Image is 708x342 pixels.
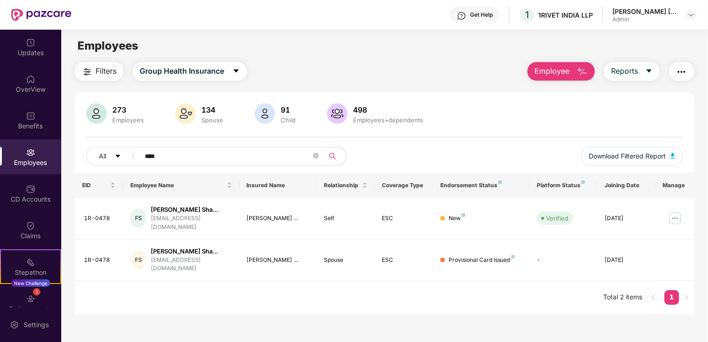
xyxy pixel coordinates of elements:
span: left [650,295,656,300]
div: 1 [33,288,40,296]
button: Allcaret-down [86,147,143,165]
div: 273 [110,105,146,114]
img: svg+xml;base64,PHN2ZyB4bWxucz0iaHR0cDovL3d3dy53My5vcmcvMjAwMC9zdmciIHhtbG5zOnhsaW5rPSJodHRwOi8vd3... [175,103,196,124]
span: right [684,295,689,300]
th: Insured Name [239,173,317,198]
div: Spouse [200,116,225,124]
div: Verified [546,214,568,223]
li: Total 2 items [603,290,642,305]
span: Filters [96,65,116,77]
img: svg+xml;base64,PHN2ZyBpZD0iRW5kb3JzZW1lbnRzIiB4bWxucz0iaHR0cDovL3d3dy53My5vcmcvMjAwMC9zdmciIHdpZH... [26,294,35,304]
img: svg+xml;base64,PHN2ZyB4bWxucz0iaHR0cDovL3d3dy53My5vcmcvMjAwMC9zdmciIHhtbG5zOnhsaW5rPSJodHRwOi8vd3... [327,103,348,124]
button: Group Health Insurancecaret-down [133,62,247,81]
div: 498 [351,105,425,114]
span: Group Health Insurance [140,65,224,77]
img: svg+xml;base64,PHN2ZyB4bWxucz0iaHR0cDovL3d3dy53My5vcmcvMjAwMC9zdmciIHhtbG5zOnhsaW5rPSJodHRwOi8vd3... [577,66,588,77]
span: Employee [534,65,569,77]
li: Next Page [679,290,694,305]
div: 134 [200,105,225,114]
div: 1RIVET INDIA LLP [538,11,593,19]
img: svg+xml;base64,PHN2ZyB4bWxucz0iaHR0cDovL3d3dy53My5vcmcvMjAwMC9zdmciIHhtbG5zOnhsaW5rPSJodHRwOi8vd3... [86,103,107,124]
img: svg+xml;base64,PHN2ZyB4bWxucz0iaHR0cDovL3d3dy53My5vcmcvMjAwMC9zdmciIHdpZHRoPSIyNCIgaGVpZ2h0PSIyNC... [82,66,93,77]
img: svg+xml;base64,PHN2ZyBpZD0iSGVscC0zMngzMiIgeG1sbnM9Imh0dHA6Ly93d3cudzMub3JnLzIwMDAvc3ZnIiB3aWR0aD... [457,11,466,20]
div: ESC [382,214,425,223]
li: 1 [664,290,679,305]
div: Spouse [324,256,367,265]
div: [EMAIL_ADDRESS][DOMAIN_NAME] [151,256,232,273]
th: Joining Date [597,173,655,198]
div: [PERSON_NAME] Sha... [151,205,232,214]
div: New Challenge [11,279,50,287]
div: [PERSON_NAME] [PERSON_NAME] [612,7,677,16]
img: svg+xml;base64,PHN2ZyB4bWxucz0iaHR0cDovL3d3dy53My5vcmcvMjAwMC9zdmciIHdpZHRoPSI4IiBoZWlnaHQ9IjgiIH... [498,180,502,184]
img: svg+xml;base64,PHN2ZyBpZD0iQmVuZWZpdHMiIHhtbG5zPSJodHRwOi8vd3d3LnczLm9yZy8yMDAwL3N2ZyIgd2lkdGg9Ij... [26,111,35,120]
img: svg+xml;base64,PHN2ZyBpZD0iSG9tZSIgeG1sbnM9Imh0dHA6Ly93d3cudzMub3JnLzIwMDAvc3ZnIiB3aWR0aD0iMjAiIG... [26,75,35,84]
button: left [646,290,661,305]
img: manageButton [668,211,682,226]
div: Admin [612,16,677,23]
div: Platform Status [537,182,590,189]
div: Provisional Card Issued [449,256,515,265]
div: [PERSON_NAME] ... [247,214,309,223]
a: 1 [664,290,679,304]
img: New Pazcare Logo [11,9,71,21]
div: Child [279,116,297,124]
div: Employees [110,116,146,124]
span: 1 [526,9,529,20]
th: Manage [656,173,694,198]
span: Employees [77,39,138,52]
div: Stepathon [1,268,60,277]
img: svg+xml;base64,PHN2ZyB4bWxucz0iaHR0cDovL3d3dy53My5vcmcvMjAwMC9zdmciIHhtbG5zOnhsaW5rPSJodHRwOi8vd3... [670,153,675,158]
td: - [529,240,597,281]
button: Reportscaret-down [604,62,660,81]
button: Download Filtered Report [581,147,682,165]
div: [PERSON_NAME] ... [247,256,309,265]
span: caret-down [115,153,121,160]
span: All [99,151,106,161]
img: svg+xml;base64,PHN2ZyBpZD0iRHJvcGRvd24tMzJ4MzIiIHhtbG5zPSJodHRwOi8vd3d3LnczLm9yZy8yMDAwL3N2ZyIgd2... [688,11,695,19]
img: svg+xml;base64,PHN2ZyBpZD0iQ0RfQWNjb3VudHMiIGRhdGEtbmFtZT0iQ0QgQWNjb3VudHMiIHhtbG5zPSJodHRwOi8vd3... [26,184,35,194]
li: Previous Page [646,290,661,305]
div: Get Help [470,11,493,19]
div: 1R-0478 [84,256,116,265]
button: Employee [528,62,595,81]
span: caret-down [645,67,653,76]
div: 91 [279,105,297,114]
span: search [323,152,341,160]
button: search [323,147,347,165]
th: Coverage Type [375,173,433,198]
div: [PERSON_NAME] Sha... [151,247,232,256]
button: Filters [75,62,123,81]
div: Endorsement Status [440,182,522,189]
div: FS [130,209,146,228]
th: Relationship [316,173,374,198]
img: svg+xml;base64,PHN2ZyBpZD0iU2V0dGluZy0yMHgyMCIgeG1sbnM9Imh0dHA6Ly93d3cudzMub3JnLzIwMDAvc3ZnIiB3aW... [10,320,19,329]
img: svg+xml;base64,PHN2ZyB4bWxucz0iaHR0cDovL3d3dy53My5vcmcvMjAwMC9zdmciIHhtbG5zOnhsaW5rPSJodHRwOi8vd3... [255,103,275,124]
th: Employee Name [123,173,239,198]
div: ESC [382,256,425,265]
span: close-circle [313,152,319,161]
div: Self [324,214,367,223]
span: Reports [611,65,638,77]
div: New [449,214,465,223]
span: close-circle [313,153,319,158]
span: caret-down [232,67,240,76]
div: FS [130,251,146,269]
img: svg+xml;base64,PHN2ZyBpZD0iRW1wbG95ZWVzIiB4bWxucz0iaHR0cDovL3d3dy53My5vcmcvMjAwMC9zdmciIHdpZHRoPS... [26,148,35,157]
img: svg+xml;base64,PHN2ZyBpZD0iVXBkYXRlZCIgeG1sbnM9Imh0dHA6Ly93d3cudzMub3JnLzIwMDAvc3ZnIiB3aWR0aD0iMj... [26,38,35,47]
button: right [679,290,694,305]
div: [EMAIL_ADDRESS][DOMAIN_NAME] [151,214,232,232]
span: Download Filtered Report [589,151,666,161]
th: EID [75,173,123,198]
div: Settings [21,320,51,329]
img: svg+xml;base64,PHN2ZyB4bWxucz0iaHR0cDovL3d3dy53My5vcmcvMjAwMC9zdmciIHdpZHRoPSI4IiBoZWlnaHQ9IjgiIH... [462,213,465,217]
div: [DATE] [605,214,648,223]
span: Relationship [324,182,360,189]
div: Employees+dependents [351,116,425,124]
div: [DATE] [605,256,648,265]
span: EID [82,182,109,189]
img: svg+xml;base64,PHN2ZyB4bWxucz0iaHR0cDovL3d3dy53My5vcmcvMjAwMC9zdmciIHdpZHRoPSIyNCIgaGVpZ2h0PSIyNC... [676,66,687,77]
div: 1R-0478 [84,214,116,223]
img: svg+xml;base64,PHN2ZyBpZD0iQ2xhaW0iIHhtbG5zPSJodHRwOi8vd3d3LnczLm9yZy8yMDAwL3N2ZyIgd2lkdGg9IjIwIi... [26,221,35,230]
span: Employee Name [130,182,225,189]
